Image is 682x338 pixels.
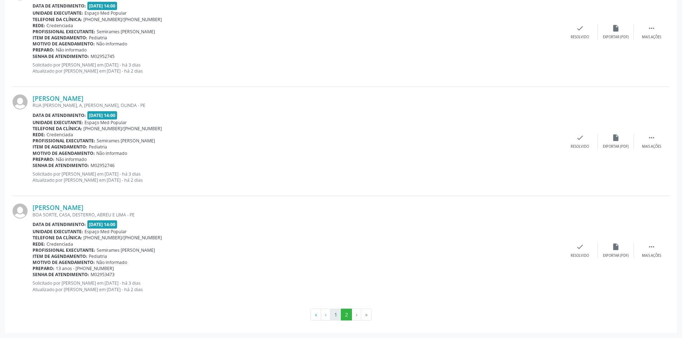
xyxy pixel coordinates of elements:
[33,241,45,247] b: Rede:
[612,243,620,251] i: insert_drive_file
[576,243,584,251] i: check
[33,16,82,23] b: Telefone da clínica:
[571,253,589,258] div: Resolvido
[33,94,83,102] a: [PERSON_NAME]
[33,138,95,144] b: Profissional executante:
[33,212,562,218] div: BOA SORTE, CASA, DESTERRO, ABREU E LIMA - PE
[33,229,83,235] b: Unidade executante:
[89,35,107,41] span: Pediatria
[648,134,656,142] i: 
[33,62,562,74] p: Solicitado por [PERSON_NAME] em [DATE] - há 3 dias Atualizado por [PERSON_NAME] em [DATE] - há 2 ...
[87,2,117,10] span: [DATE] 14:00
[321,309,330,321] button: Go to previous page
[33,150,95,156] b: Motivo de agendamento:
[33,132,45,138] b: Rede:
[571,144,589,149] div: Resolvido
[33,53,89,59] b: Senha de atendimento:
[33,221,86,227] b: Data de atendimento:
[612,24,620,32] i: insert_drive_file
[47,132,73,138] span: Credenciada
[13,309,669,321] ul: Pagination
[33,41,95,47] b: Motivo de agendamento:
[56,47,87,53] span: Não informado
[91,53,115,59] span: M02952745
[33,112,86,118] b: Data de atendimento:
[97,29,155,35] span: Semirames [PERSON_NAME]
[341,309,352,321] button: Go to page 2
[96,41,127,47] span: Não informado
[47,241,73,247] span: Credenciada
[96,150,127,156] span: Não informado
[33,10,83,16] b: Unidade executante:
[84,229,127,235] span: Espaço Med Popular
[47,23,73,29] span: Credenciada
[33,280,562,292] p: Solicitado por [PERSON_NAME] em [DATE] - há 3 dias Atualizado por [PERSON_NAME] em [DATE] - há 2 ...
[33,47,54,53] b: Preparo:
[33,204,83,211] a: [PERSON_NAME]
[310,309,321,321] button: Go to first page
[83,16,162,23] span: [PHONE_NUMBER]/[PHONE_NUMBER]
[33,144,87,150] b: Item de agendamento:
[576,134,584,142] i: check
[33,3,86,9] b: Data de atendimento:
[33,29,95,35] b: Profissional executante:
[97,247,155,253] span: Semirames [PERSON_NAME]
[648,243,656,251] i: 
[91,162,115,168] span: M02952746
[330,309,341,321] button: Go to page 1
[33,259,95,265] b: Motivo de agendamento:
[84,10,127,16] span: Espaço Med Popular
[576,24,584,32] i: check
[33,119,83,126] b: Unidade executante:
[89,144,107,150] span: Pediatria
[56,156,87,162] span: Não informado
[603,144,629,149] div: Exportar (PDF)
[33,126,82,132] b: Telefone da clínica:
[33,235,82,241] b: Telefone da clínica:
[603,35,629,40] div: Exportar (PDF)
[96,259,127,265] span: Não informado
[648,24,656,32] i: 
[642,35,661,40] div: Mais ações
[33,265,54,271] b: Preparo:
[97,138,155,144] span: Semirames [PERSON_NAME]
[13,204,28,219] img: img
[33,171,562,183] p: Solicitado por [PERSON_NAME] em [DATE] - há 3 dias Atualizado por [PERSON_NAME] em [DATE] - há 2 ...
[91,271,115,278] span: M02953473
[13,94,28,109] img: img
[56,265,114,271] span: 13 anos - [PHONE_NUMBER]
[603,253,629,258] div: Exportar (PDF)
[87,220,117,229] span: [DATE] 14:00
[33,35,87,41] b: Item de agendamento:
[87,111,117,119] span: [DATE] 14:00
[83,235,162,241] span: [PHONE_NUMBER]/[PHONE_NUMBER]
[33,23,45,29] b: Rede:
[571,35,589,40] div: Resolvido
[612,134,620,142] i: insert_drive_file
[33,247,95,253] b: Profissional executante:
[84,119,127,126] span: Espaço Med Popular
[33,102,562,108] div: RUA [PERSON_NAME], A, [PERSON_NAME], OLINDA - PE
[33,253,87,259] b: Item de agendamento:
[33,271,89,278] b: Senha de atendimento:
[33,162,89,168] b: Senha de atendimento:
[642,144,661,149] div: Mais ações
[33,156,54,162] b: Preparo:
[83,126,162,132] span: [PHONE_NUMBER]/[PHONE_NUMBER]
[89,253,107,259] span: Pediatria
[642,253,661,258] div: Mais ações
